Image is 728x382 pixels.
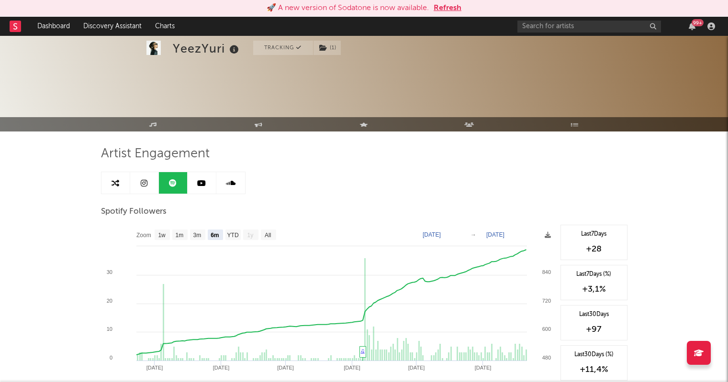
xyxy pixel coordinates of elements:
[517,21,661,33] input: Search for artists
[175,232,183,239] text: 1m
[77,17,148,36] a: Discovery Assistant
[173,41,241,56] div: YeezYuri
[313,41,341,55] span: ( 1 )
[148,17,181,36] a: Charts
[277,365,294,371] text: [DATE]
[692,19,704,26] div: 99 +
[542,326,550,332] text: 600
[566,270,622,279] div: Last 7 Days (%)
[566,243,622,255] div: +28
[423,231,441,238] text: [DATE]
[264,232,270,239] text: All
[193,232,201,239] text: 3m
[474,365,491,371] text: [DATE]
[314,41,341,55] button: (1)
[146,365,163,371] text: [DATE]
[267,2,429,14] div: 🚀 A new version of Sodatone is now available.
[542,298,550,304] text: 720
[158,232,166,239] text: 1w
[101,206,167,218] span: Spotify Followers
[542,355,550,360] text: 480
[227,232,238,239] text: YTD
[689,22,695,30] button: 99+
[344,365,360,371] text: [DATE]
[470,231,476,238] text: →
[566,284,622,295] div: +3,1 %
[361,348,365,353] a: ♫
[408,365,425,371] text: [DATE]
[566,350,622,359] div: Last 30 Days (%)
[566,324,622,335] div: +97
[106,269,112,275] text: 30
[542,269,550,275] text: 840
[213,365,229,371] text: [DATE]
[106,326,112,332] text: 10
[253,41,313,55] button: Tracking
[106,298,112,304] text: 20
[566,310,622,319] div: Last 30 Days
[434,2,461,14] button: Refresh
[566,230,622,239] div: Last 7 Days
[136,232,151,239] text: Zoom
[211,232,219,239] text: 6m
[31,17,77,36] a: Dashboard
[101,148,210,160] span: Artist Engagement
[247,232,253,239] text: 1y
[486,231,504,238] text: [DATE]
[566,364,622,375] div: +11,4 %
[109,355,112,360] text: 0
